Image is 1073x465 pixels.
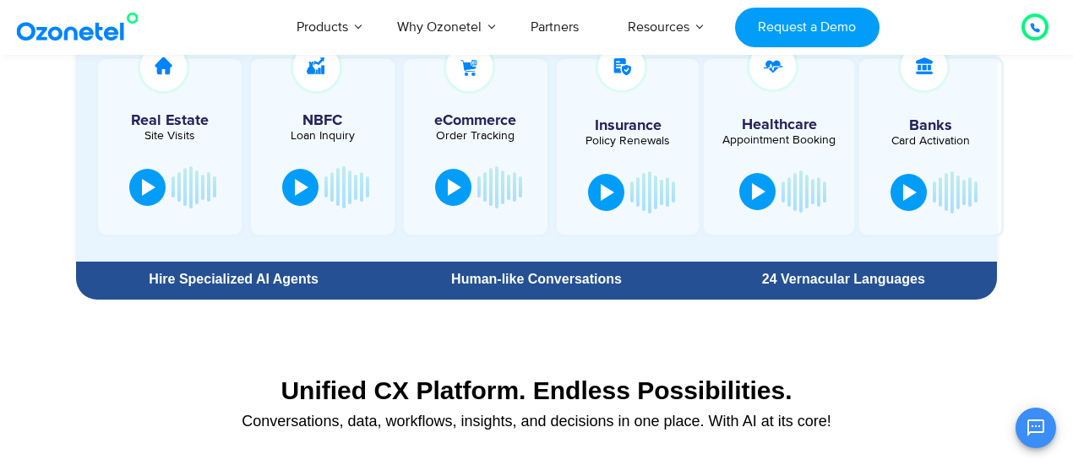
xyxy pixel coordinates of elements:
[716,117,842,132] h5: Healthcare
[565,118,690,133] h5: Insurance
[84,273,383,286] div: Hire Specialized AI Agents
[259,113,386,128] h5: NBFC
[412,113,539,128] h5: eCommerce
[84,376,989,405] div: Unified CX Platform. Endless Possibilities.
[1016,408,1056,448] button: Open chat
[565,135,690,147] div: Policy Renewals
[735,8,880,47] a: Request a Demo
[391,273,681,286] div: Human-like Conversations
[868,135,993,147] div: Card Activation
[84,414,989,429] div: Conversations, data, workflows, insights, and decisions in one place. With AI at its core!
[106,113,233,128] h5: Real Estate
[716,134,842,146] div: Appointment Booking
[106,130,233,142] div: Site Visits
[868,118,993,133] h5: Banks
[412,130,539,142] div: Order Tracking
[699,273,989,286] div: 24 Vernacular Languages
[259,130,386,142] div: Loan Inquiry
